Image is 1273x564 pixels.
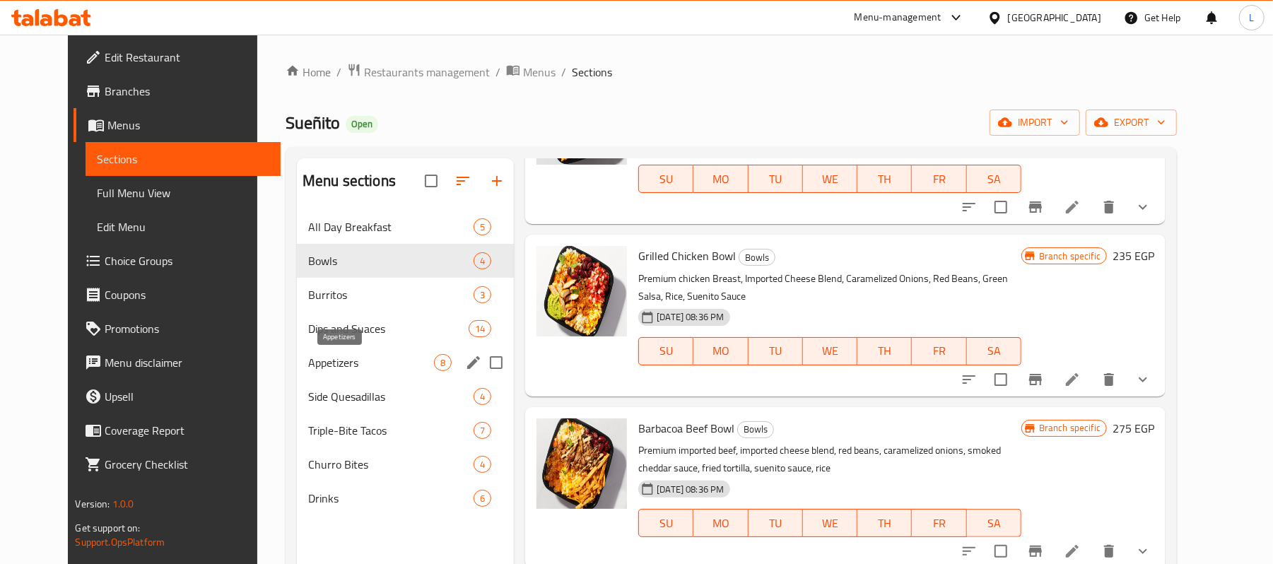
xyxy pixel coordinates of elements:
a: Sections [86,142,281,176]
li: / [495,64,500,81]
span: WE [809,169,852,189]
span: MO [699,341,742,361]
div: items [474,218,491,235]
span: WE [809,513,852,534]
span: Edit Restaurant [105,49,269,66]
div: Open [346,116,378,133]
a: Upsell [74,380,281,413]
span: Dips and Suaces [308,320,469,337]
button: TU [749,337,803,365]
p: Premium imported beef, imported cheese blend, red beans, caramelized onions, smoked cheddar sauce... [638,442,1021,477]
div: items [474,422,491,439]
button: Branch-specific-item [1019,190,1052,224]
span: Select to update [986,192,1016,222]
span: Choice Groups [105,252,269,269]
span: SU [645,341,688,361]
button: TU [749,165,803,193]
div: Side Quesadillas4 [297,380,514,413]
button: TU [749,509,803,537]
span: Edit Menu [97,218,269,235]
span: L [1249,10,1254,25]
a: Restaurants management [347,63,490,81]
button: SA [967,165,1021,193]
h2: Menu sections [303,170,396,192]
p: Premium chicken Breast, Imported Cheese Blend, Caramelized Onions, Red Beans, Green Salsa, Rice, ... [638,270,1021,305]
button: SA [967,337,1021,365]
span: SA [973,341,1016,361]
button: SA [967,509,1021,537]
span: [DATE] 08:36 PM [651,310,729,324]
a: Edit menu item [1064,199,1081,216]
span: Bowls [738,421,773,437]
a: Choice Groups [74,244,281,278]
span: 4 [474,458,491,471]
a: Coupons [74,278,281,312]
span: Triple-Bite Tacos [308,422,474,439]
button: MO [693,337,748,365]
span: Grocery Checklist [105,456,269,473]
span: MO [699,169,742,189]
span: Version: [75,495,110,513]
button: FR [912,509,966,537]
span: Burritos [308,286,474,303]
span: SA [973,513,1016,534]
button: FR [912,165,966,193]
span: FR [917,169,961,189]
div: All Day Breakfast [308,218,474,235]
span: SA [973,169,1016,189]
a: Grocery Checklist [74,447,281,481]
button: SU [638,337,693,365]
span: Appetizers [308,354,434,371]
span: FR [917,513,961,534]
span: WE [809,341,852,361]
a: Edit Menu [86,210,281,244]
button: WE [803,509,857,537]
nav: breadcrumb [286,63,1177,81]
span: SU [645,169,688,189]
span: MO [699,513,742,534]
li: / [336,64,341,81]
a: Branches [74,74,281,108]
span: [DATE] 08:36 PM [651,483,729,496]
button: import [990,110,1080,136]
div: Triple-Bite Tacos7 [297,413,514,447]
span: FR [917,341,961,361]
div: items [469,320,491,337]
span: Bowls [308,252,474,269]
span: Branch specific [1033,249,1106,263]
button: SU [638,165,693,193]
a: Coverage Report [74,413,281,447]
img: Grilled Chicken Bowl [536,246,627,336]
span: 7 [474,424,491,437]
li: / [561,64,566,81]
span: export [1097,114,1166,131]
button: delete [1092,363,1126,396]
button: Add section [480,164,514,198]
svg: Show Choices [1134,199,1151,216]
div: Churro Bites4 [297,447,514,481]
div: items [474,388,491,405]
button: FR [912,337,966,365]
span: Menu disclaimer [105,354,269,371]
span: SU [645,513,688,534]
img: Barbacoa Beef Bowl [536,418,627,509]
button: MO [693,165,748,193]
span: Menus [523,64,556,81]
svg: Show Choices [1134,371,1151,388]
div: items [474,490,491,507]
a: Menu disclaimer [74,346,281,380]
span: Bowls [739,249,775,266]
span: TH [863,341,906,361]
div: items [474,252,491,269]
a: Edit Restaurant [74,40,281,74]
button: Branch-specific-item [1019,363,1052,396]
h6: 235 EGP [1113,246,1154,266]
span: Upsell [105,388,269,405]
div: Burritos3 [297,278,514,312]
span: Select to update [986,365,1016,394]
div: Appetizers8edit [297,346,514,380]
button: TH [857,165,912,193]
span: Barbacoa Beef Bowl [638,418,734,439]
